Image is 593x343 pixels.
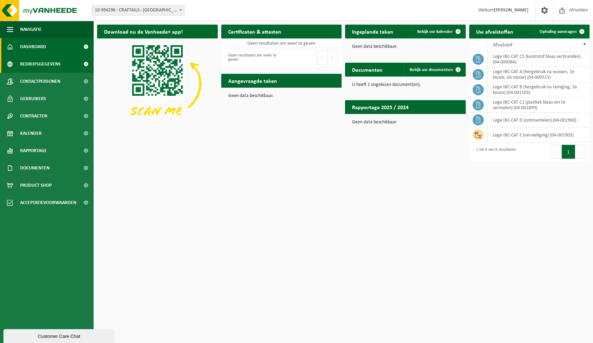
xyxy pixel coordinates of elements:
[345,100,415,114] h2: Rapportage 2025 / 2024
[20,21,42,38] span: Navigatie
[221,25,288,38] h2: Certificaten & attesten
[488,127,590,142] td: lege IBC-CAT E (vernietiging) (04-001903)
[488,82,590,97] td: lege IBC-CAT B (hergebruik na reiniging, 2e keuze) (04-001105)
[225,50,278,65] div: Geen resultaten om weer te geven
[92,6,184,15] span: 10-994296 - CRAFTAILS - SINT-NIKLAAS
[410,68,453,72] span: Bekijk uw documenten
[488,67,590,82] td: lege IBC-CAT A (hergebruik na wassen, 1e keuze, als nieuw) (04-000515)
[97,25,190,38] h2: Download nu de Vanheede+ app!
[414,114,465,127] a: Bekijk rapportage
[97,38,218,129] img: Download de VHEPlus App
[417,29,453,34] span: Bekijk uw kalender
[488,52,590,67] td: lege IBC-CAT C2 (kunststof blaas verbranden) (04-000084)
[469,25,520,38] h2: Uw afvalstoffen
[352,44,459,49] p: Geen data beschikbaar.
[473,144,516,159] div: 1 tot 6 van 6 resultaten
[221,38,342,48] td: Geen resultaten om weer te geven
[20,73,60,90] span: Contactpersonen
[493,42,513,48] span: Afvalstof
[20,125,42,142] span: Kalender
[488,113,590,127] td: Lege IBC-CAT D (ontmantelen) (04-001900)
[221,74,284,87] h2: Aangevraagde taken
[352,120,459,125] p: Geen data beschikbaar
[228,94,335,98] p: Geen data beschikbaar.
[488,97,590,113] td: lege IBC-CAT C1 (plastiek blaas om te vermalen) (04-001899)
[404,63,465,77] a: Bekijk uw documenten
[562,145,575,159] button: 1
[494,8,528,13] strong: [PERSON_NAME]
[20,38,46,55] span: Dashboard
[575,145,586,159] button: Next
[540,29,577,34] span: Ophaling aanvragen
[534,25,589,38] a: Ophaling aanvragen
[345,63,389,76] h2: Documenten
[20,194,76,211] span: Acceptatievoorwaarden
[20,142,47,159] span: Rapportage
[352,82,459,87] p: U heeft 1 ongelezen document(en).
[20,177,52,194] span: Product Shop
[327,51,338,64] button: Next
[92,5,184,16] span: 10-994296 - CRAFTAILS - SINT-NIKLAAS
[345,25,400,38] h2: Ingeplande taken
[20,107,47,125] span: Contracten
[316,51,327,64] button: Previous
[20,159,50,177] span: Documenten
[20,55,61,73] span: Bedrijfsgegevens
[3,328,116,343] iframe: chat widget
[20,90,46,107] span: Gebruikers
[412,25,465,38] a: Bekijk uw kalender
[551,145,562,159] button: Previous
